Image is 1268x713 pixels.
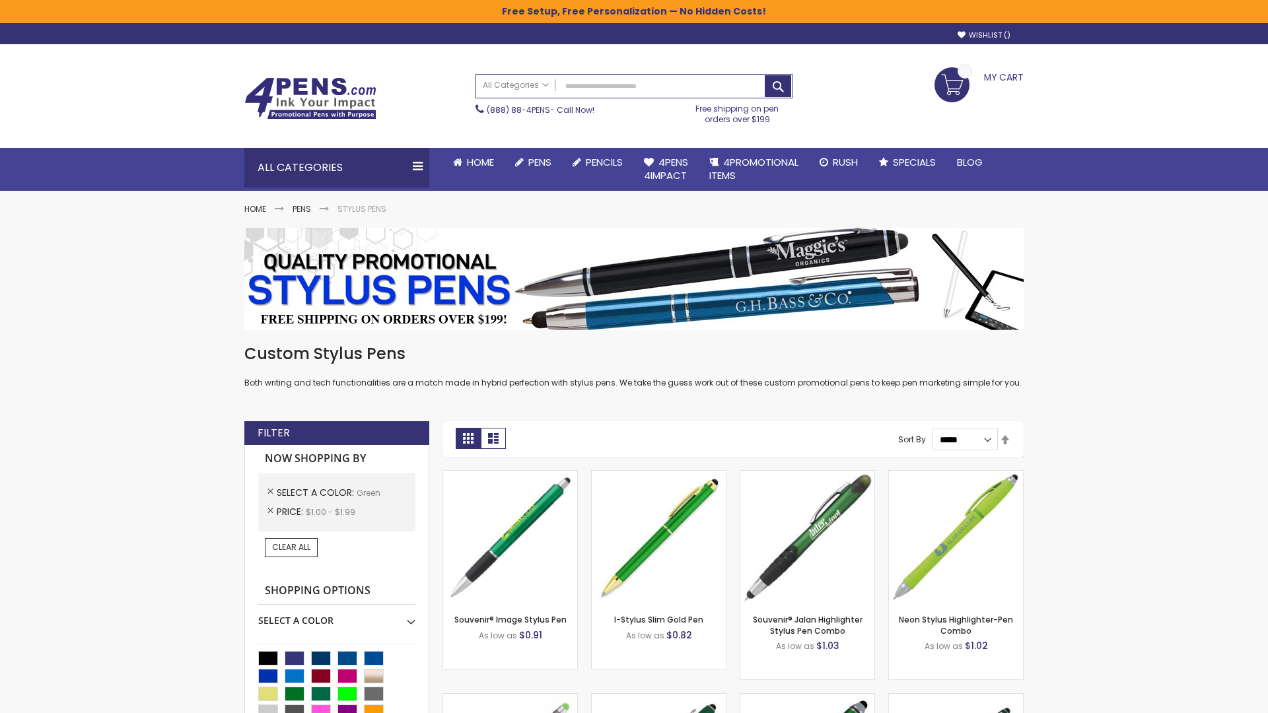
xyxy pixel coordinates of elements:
[505,148,562,177] a: Pens
[868,148,946,177] a: Specials
[925,640,963,652] span: As low as
[244,203,266,215] a: Home
[946,148,993,177] a: Blog
[244,343,1024,364] h1: Custom Stylus Pens
[277,505,306,518] span: Price
[586,155,623,169] span: Pencils
[776,640,814,652] span: As low as
[293,203,311,215] a: Pens
[753,614,863,636] a: Souvenir® Jalan Highlighter Stylus Pen Combo
[682,98,793,125] div: Free shipping on pen orders over $199
[443,471,577,605] img: Souvenir® Image Stylus Pen-Green
[244,148,429,187] div: All Categories
[265,538,318,557] a: Clear All
[258,426,290,440] strong: Filter
[244,343,1024,389] div: Both writing and tech functionalities are a match made in hybrid perfection with stylus pens. We ...
[666,628,692,642] span: $0.82
[898,434,926,445] label: Sort By
[244,77,376,119] img: 4Pens Custom Pens and Promotional Products
[899,614,1013,636] a: Neon Stylus Highlighter-Pen Combo
[467,155,494,169] span: Home
[816,639,839,652] span: $1.03
[479,630,517,641] span: As low as
[519,628,542,642] span: $0.91
[614,614,703,625] a: I-Stylus Slim Gold Pen
[889,471,1023,605] img: Neon Stylus Highlighter-Pen Combo-Green
[889,693,1023,704] a: Colter Stylus Twist Metal Pen-Green
[528,155,551,169] span: Pens
[626,630,664,641] span: As low as
[809,148,868,177] a: Rush
[277,486,357,499] span: Select A Color
[258,445,415,473] strong: Now Shopping by
[958,30,1010,40] a: Wishlist
[699,148,809,191] a: 4PROMOTIONALITEMS
[487,104,550,116] a: (888) 88-4PENS
[893,155,936,169] span: Specials
[889,470,1023,481] a: Neon Stylus Highlighter-Pen Combo-Green
[443,693,577,704] a: Islander Softy Gel with Stylus - ColorJet Imprint-Green
[306,506,355,518] span: $1.00 - $1.99
[740,470,874,481] a: Souvenir® Jalan Highlighter Stylus Pen Combo-Green
[244,228,1024,330] img: Stylus Pens
[443,470,577,481] a: Souvenir® Image Stylus Pen-Green
[487,104,594,116] span: - Call Now!
[476,75,555,96] a: All Categories
[592,470,726,481] a: I-Stylus Slim Gold-Green
[709,155,798,182] span: 4PROMOTIONAL ITEMS
[272,541,310,553] span: Clear All
[740,471,874,605] img: Souvenir® Jalan Highlighter Stylus Pen Combo-Green
[957,155,983,169] span: Blog
[562,148,633,177] a: Pencils
[337,203,386,215] strong: Stylus Pens
[357,487,380,498] span: Green
[965,639,988,652] span: $1.02
[633,148,699,191] a: 4Pens4impact
[740,693,874,704] a: Kyra Pen with Stylus and Flashlight-Green
[456,428,481,449] strong: Grid
[592,693,726,704] a: Custom Soft Touch® Metal Pens with Stylus-Green
[454,614,567,625] a: Souvenir® Image Stylus Pen
[258,605,415,627] div: Select A Color
[644,155,688,182] span: 4Pens 4impact
[833,155,858,169] span: Rush
[483,80,549,90] span: All Categories
[258,577,415,605] strong: Shopping Options
[592,471,726,605] img: I-Stylus Slim Gold-Green
[442,148,505,177] a: Home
